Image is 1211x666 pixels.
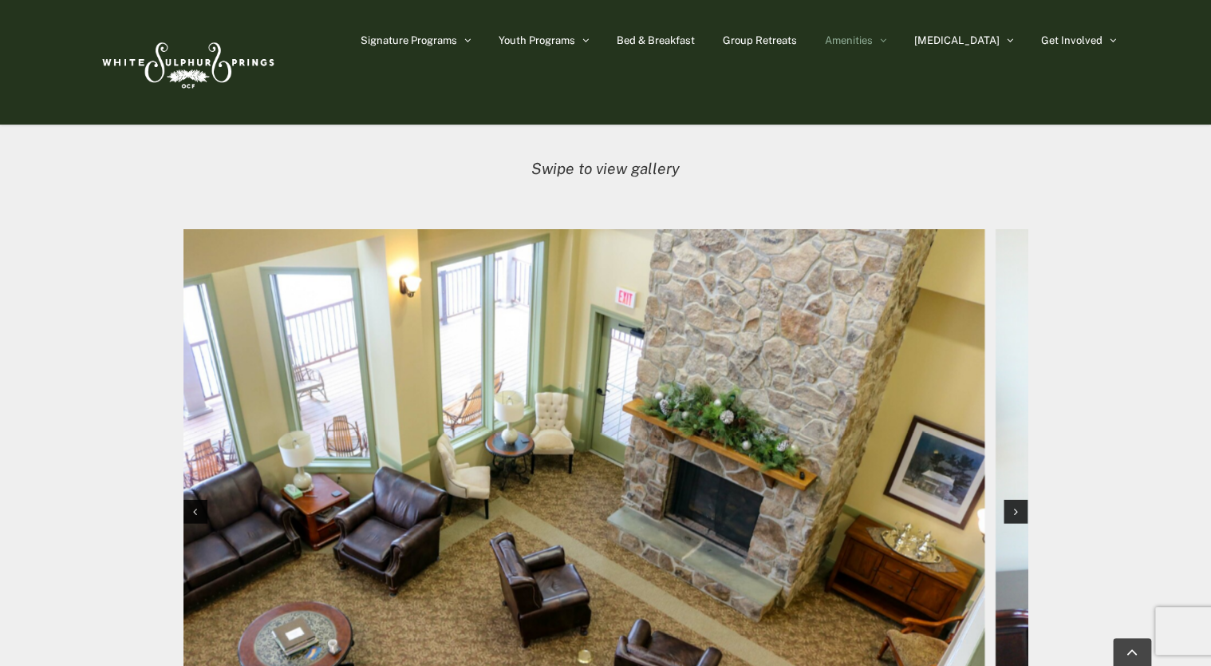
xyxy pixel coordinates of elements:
span: Signature Programs [361,35,457,46]
div: Next slide [1004,499,1028,523]
span: Youth Programs [499,35,575,46]
h2: Photos of [GEOGRAPHIC_DATA] [95,96,1116,125]
span: Bed & Breakfast [617,35,695,46]
span: [MEDICAL_DATA] [914,35,1000,46]
img: White Sulphur Springs Logo [95,25,278,100]
span: Group Retreats [723,35,797,46]
span: Amenities [825,35,873,46]
span: Get Involved [1041,35,1103,46]
div: Previous slide [183,499,207,523]
em: Swipe to view gallery [531,159,680,176]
